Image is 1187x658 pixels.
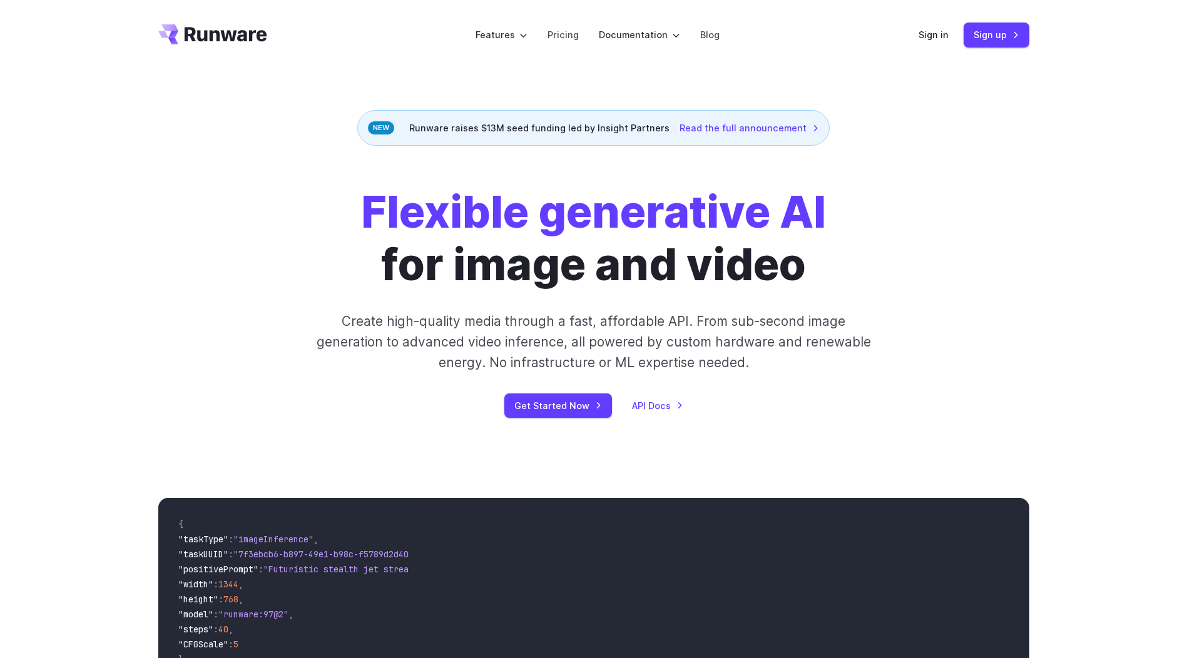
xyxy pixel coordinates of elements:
[288,609,293,620] span: ,
[233,534,313,545] span: "imageInference"
[700,28,720,42] a: Blog
[548,28,579,42] a: Pricing
[680,121,819,135] a: Read the full announcement
[919,28,949,42] a: Sign in
[258,564,263,575] span: :
[158,24,267,44] a: Go to /
[504,393,612,418] a: Get Started Now
[178,594,218,605] span: "height"
[223,594,238,605] span: 768
[233,549,424,560] span: "7f3ebcb6-b897-49e1-b98c-f5789d2d40d7"
[178,564,258,575] span: "positivePrompt"
[218,624,228,635] span: 40
[178,579,213,590] span: "width"
[228,534,233,545] span: :
[599,28,680,42] label: Documentation
[238,579,243,590] span: ,
[213,624,218,635] span: :
[361,185,826,238] strong: Flexible generative AI
[228,549,233,560] span: :
[178,609,213,620] span: "model"
[178,549,228,560] span: "taskUUID"
[228,639,233,650] span: :
[233,639,238,650] span: 5
[218,594,223,605] span: :
[964,23,1029,47] a: Sign up
[228,624,233,635] span: ,
[263,564,719,575] span: "Futuristic stealth jet streaking through a neon-lit cityscape with glowing purple exhaust"
[178,639,228,650] span: "CFGScale"
[313,534,318,545] span: ,
[357,110,830,146] div: Runware raises $13M seed funding led by Insight Partners
[178,519,183,530] span: {
[213,609,218,620] span: :
[218,609,288,620] span: "runware:97@2"
[476,28,527,42] label: Features
[218,579,238,590] span: 1344
[361,186,826,291] h1: for image and video
[213,579,218,590] span: :
[238,594,243,605] span: ,
[315,311,872,373] p: Create high-quality media through a fast, affordable API. From sub-second image generation to adv...
[178,624,213,635] span: "steps"
[178,534,228,545] span: "taskType"
[632,398,683,413] a: API Docs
